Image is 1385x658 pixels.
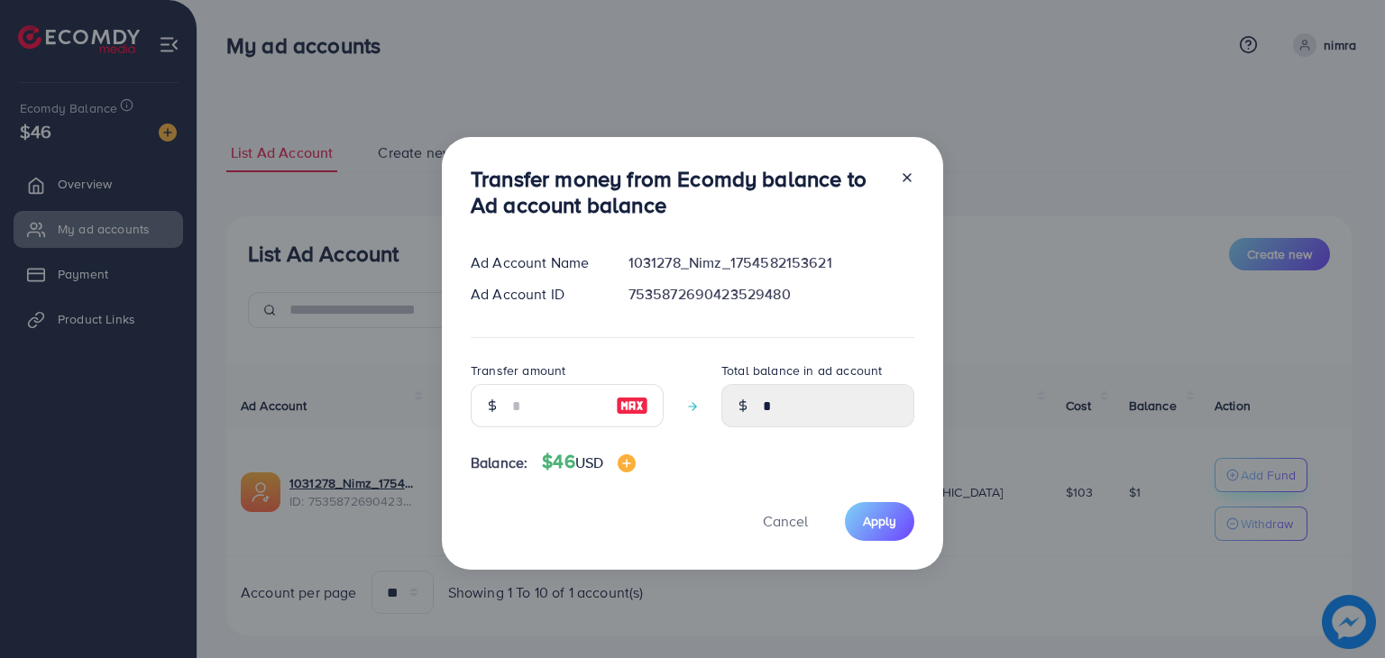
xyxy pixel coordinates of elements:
div: 7535872690423529480 [614,284,929,305]
button: Cancel [740,502,830,541]
label: Transfer amount [471,361,565,379]
img: image [618,454,636,472]
h4: $46 [542,451,636,473]
span: Balance: [471,452,527,473]
span: Apply [863,512,896,530]
div: Ad Account Name [456,252,614,273]
h3: Transfer money from Ecomdy balance to Ad account balance [471,166,885,218]
div: 1031278_Nimz_1754582153621 [614,252,929,273]
span: Cancel [763,511,808,531]
img: image [616,395,648,416]
div: Ad Account ID [456,284,614,305]
label: Total balance in ad account [721,361,882,379]
button: Apply [845,502,914,541]
span: USD [575,452,603,472]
